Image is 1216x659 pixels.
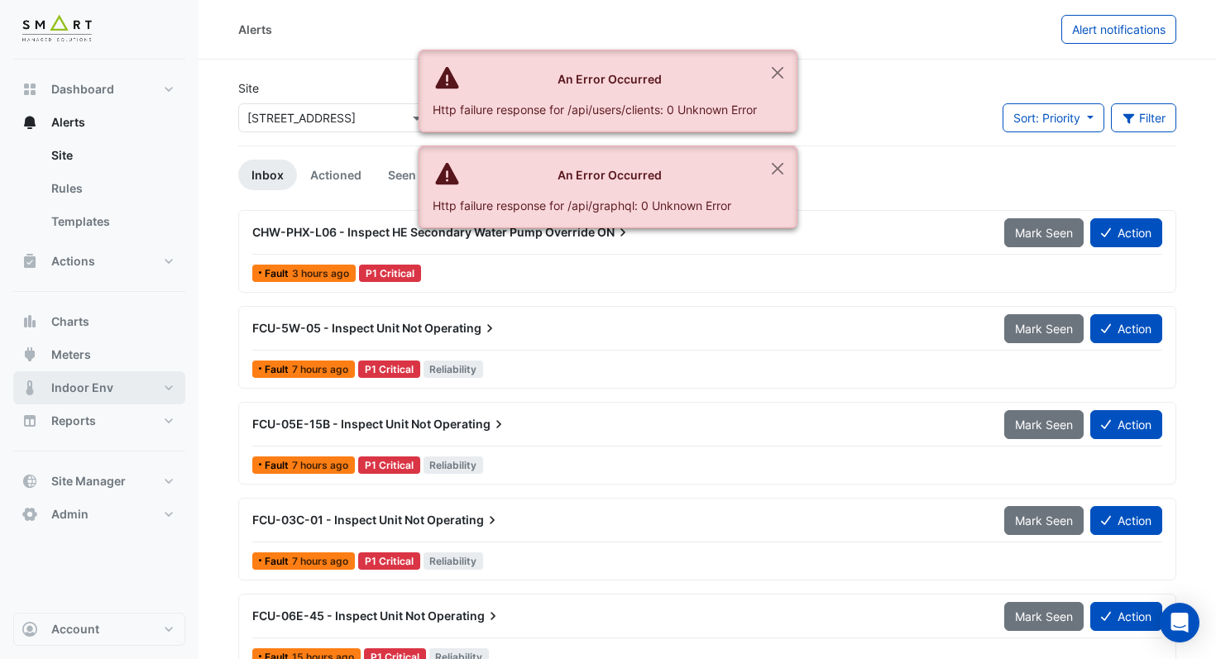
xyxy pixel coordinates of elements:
span: Site Manager [51,473,126,489]
span: Tue 07-Oct-2025 04:00 BST [292,363,348,375]
span: Actions [51,253,95,270]
button: Close [759,50,797,95]
button: Alerts [13,106,185,139]
span: Fault [265,461,292,470]
button: Action [1090,602,1162,631]
span: Fault [265,556,292,566]
label: Site [238,79,259,97]
a: Rules [38,172,185,205]
strong: An Error Occurred [558,72,662,86]
span: Tue 07-Oct-2025 04:00 BST [292,459,348,471]
img: Company Logo [20,13,94,46]
span: Tue 07-Oct-2025 04:00 BST [292,555,348,567]
app-icon: Reports [22,413,38,429]
span: FCU-03C-01 - Inspect Unit Not [252,513,424,527]
button: Mark Seen [1004,506,1084,535]
button: Action [1090,218,1162,247]
span: Operating [428,608,501,624]
button: Mark Seen [1004,314,1084,343]
span: FCU-05E-15B - Inspect Unit Not [252,417,431,431]
app-icon: Meters [22,346,38,363]
div: P1 Critical [358,552,420,570]
span: Mark Seen [1015,418,1073,432]
div: P1 Critical [358,456,420,474]
span: Indoor Env [51,380,113,396]
button: Mark Seen [1004,602,1084,631]
span: Meters [51,346,91,363]
div: Alerts [13,139,185,245]
span: Account [51,621,99,638]
button: Account [13,613,185,646]
button: Action [1090,314,1162,343]
span: Admin [51,506,89,523]
span: Reports [51,413,96,429]
span: Mark Seen [1015,226,1073,240]
span: CHW-PHX-L06 - Inspect HE Secondary Water Pump Override [252,225,595,239]
button: Meters [13,338,185,371]
span: Fault [265,365,292,375]
button: Reports [13,404,185,437]
button: Mark Seen [1004,410,1084,439]
a: Templates [38,205,185,238]
div: Http failure response for /api/graphql: 0 Unknown Error [433,197,757,214]
app-icon: Alerts [22,114,38,131]
app-icon: Site Manager [22,473,38,489]
button: Indoor Env [13,371,185,404]
span: Operating [433,416,507,432]
span: Reliability [424,456,484,474]
span: Mark Seen [1015,322,1073,336]
app-icon: Admin [22,506,38,523]
div: Alerts [238,21,272,38]
app-icon: Dashboard [22,81,38,98]
button: Filter [1111,103,1177,132]
span: Operating [424,320,498,337]
span: FCU-06E-45 - Inspect Unit Not [252,609,425,623]
span: Dashboard [51,81,114,98]
div: Open Intercom Messenger [1160,603,1199,642]
span: Reliability [424,361,484,378]
button: Action [1090,506,1162,535]
button: Close [759,146,797,191]
button: Alert notifications [1061,15,1176,44]
span: Mark Seen [1015,609,1073,623]
button: Mark Seen [1004,218,1084,247]
div: Http failure response for /api/users/clients: 0 Unknown Error [433,101,757,118]
div: P1 Critical [358,361,420,378]
button: Actions [13,245,185,278]
app-icon: Charts [22,313,38,330]
span: Operating [427,512,500,528]
app-icon: Actions [22,253,38,270]
a: Inbox [238,160,297,190]
span: Tue 07-Oct-2025 08:00 BST [292,267,349,279]
a: Actioned [297,160,375,190]
button: Charts [13,305,185,338]
span: Fault [265,269,292,279]
span: Alerts [51,114,85,131]
span: Sort: Priority [1013,111,1080,125]
button: Admin [13,498,185,531]
button: Dashboard [13,73,185,106]
div: P1 Critical [359,265,421,282]
strong: An Error Occurred [558,168,662,182]
span: Alert notifications [1072,22,1166,36]
app-icon: Indoor Env [22,380,38,396]
span: FCU-5W-05 - Inspect Unit Not [252,321,422,335]
a: Site [38,139,185,172]
span: Reliability [424,552,484,570]
span: Mark Seen [1015,513,1073,528]
button: Action [1090,410,1162,439]
a: Seen or Recovered [375,160,507,190]
button: Sort: Priority [1003,103,1104,132]
button: Site Manager [13,465,185,498]
span: Charts [51,313,89,330]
